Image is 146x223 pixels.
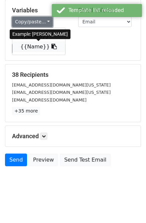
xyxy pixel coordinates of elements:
[12,90,111,95] small: [EMAIL_ADDRESS][DOMAIN_NAME][US_STATE]
[5,154,27,166] a: Send
[10,29,70,39] div: Example: [PERSON_NAME]
[12,7,68,14] h5: Variables
[12,41,65,52] a: {{Name}}
[68,7,139,14] div: Template list reloaded
[12,97,87,102] small: [EMAIL_ADDRESS][DOMAIN_NAME]
[60,154,111,166] a: Send Test Email
[113,191,146,223] iframe: Chat Widget
[12,82,111,87] small: [EMAIL_ADDRESS][DOMAIN_NAME][US_STATE]
[29,154,58,166] a: Preview
[12,133,134,140] h5: Advanced
[12,107,40,115] a: +35 more
[12,71,134,78] h5: 38 Recipients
